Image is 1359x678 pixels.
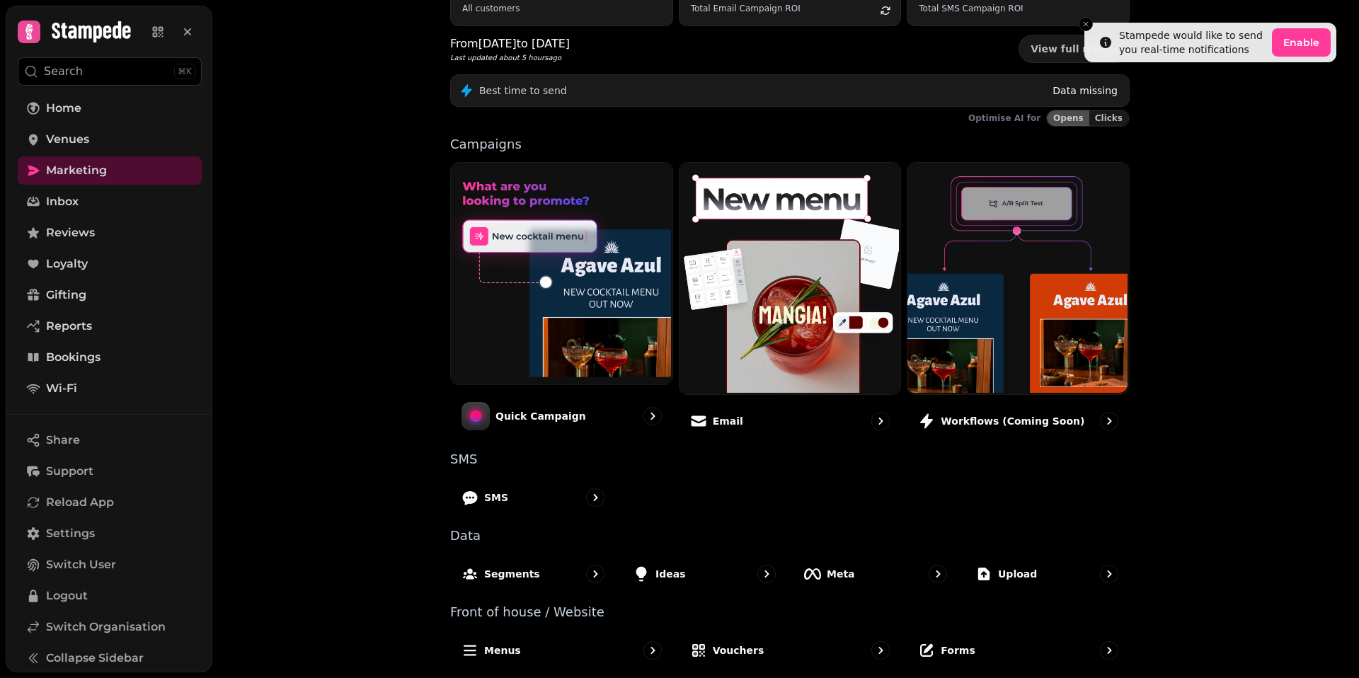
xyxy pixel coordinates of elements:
p: Data [450,529,1130,542]
p: Menus [484,643,521,657]
span: Switch Organisation [46,619,166,636]
p: Workflows (coming soon) [941,414,1084,428]
button: Collapse Sidebar [18,644,202,672]
p: Ideas [655,567,686,581]
button: Clicks [1089,110,1129,126]
a: Wi-Fi [18,374,202,403]
p: Last updated about 5 hours ago [450,52,570,63]
p: From [DATE] to [DATE] [450,35,570,52]
span: Marketing [46,162,107,179]
p: SMS [450,453,1130,466]
svg: go to [873,643,888,657]
p: Vouchers [713,643,764,657]
p: Search [44,63,83,80]
a: Forms [907,630,1130,671]
p: Front of house / Website [450,606,1130,619]
a: Home [18,94,202,122]
p: Forms [941,643,975,657]
button: Switch User [18,551,202,579]
div: Stampede would like to send you real-time notifications [1119,28,1266,57]
button: Logout [18,582,202,610]
button: Search⌘K [18,57,202,86]
svg: go to [931,567,945,581]
span: Support [46,463,93,480]
a: Inbox [18,188,202,216]
p: Segments [484,567,540,581]
span: Clicks [1095,114,1123,122]
p: Total Email Campaign ROI [691,3,801,14]
span: Inbox [46,193,79,210]
a: Reviews [18,219,202,247]
p: Email [713,414,743,428]
a: Ideas [621,553,787,594]
a: Switch Organisation [18,613,202,641]
a: Reports [18,312,202,340]
span: Share [46,432,80,449]
button: Share [18,426,202,454]
a: Quick CampaignQuick Campaign [450,162,673,442]
svg: go to [1102,567,1116,581]
div: ⌘K [174,64,195,79]
a: Meta [793,553,958,594]
button: Reload App [18,488,202,517]
a: View full report [1019,35,1130,63]
span: Collapse Sidebar [46,650,144,667]
p: All customers [462,3,520,14]
span: Switch User [46,556,116,573]
a: Bookings [18,343,202,372]
svg: go to [1102,643,1116,657]
p: Quick Campaign [495,409,586,423]
svg: go to [873,414,888,428]
a: Upload [964,553,1130,594]
span: Reports [46,318,92,335]
a: Gifting [18,281,202,309]
button: Enable [1272,28,1331,57]
p: SMS [484,490,508,505]
span: Home [46,100,81,117]
p: Data missing [1053,84,1118,98]
a: Vouchers [679,630,902,671]
span: Wi-Fi [46,380,77,397]
p: Total SMS Campaign ROI [919,3,1023,14]
a: Loyalty [18,250,202,278]
button: Close toast [1079,17,1093,31]
span: Loyalty [46,255,88,272]
svg: go to [588,567,602,581]
svg: go to [1102,414,1116,428]
a: SMS [450,477,616,518]
span: Reviews [46,224,95,241]
a: Menus [450,630,673,671]
img: Email [678,161,900,393]
svg: go to [646,409,660,423]
span: Bookings [46,349,101,366]
svg: go to [588,490,602,505]
a: Settings [18,519,202,548]
svg: go to [759,567,774,581]
p: Meta [827,567,855,581]
span: Gifting [46,287,86,304]
a: EmailEmail [679,162,902,442]
span: Reload App [46,494,114,511]
span: Logout [46,587,88,604]
span: Opens [1053,114,1084,122]
span: Settings [46,525,95,542]
img: Workflows (coming soon) [906,161,1128,393]
button: Support [18,457,202,485]
span: Venues [46,131,89,148]
a: Segments [450,553,616,594]
a: Workflows (coming soon)Workflows (coming soon) [907,162,1130,442]
p: Optimise AI for [968,113,1040,124]
svg: go to [646,643,660,657]
p: Campaigns [450,138,1130,151]
p: Upload [998,567,1037,581]
img: Quick Campaign [449,161,671,383]
button: Opens [1047,110,1089,126]
a: Venues [18,125,202,154]
p: Best time to send [479,84,567,98]
a: Marketing [18,156,202,185]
